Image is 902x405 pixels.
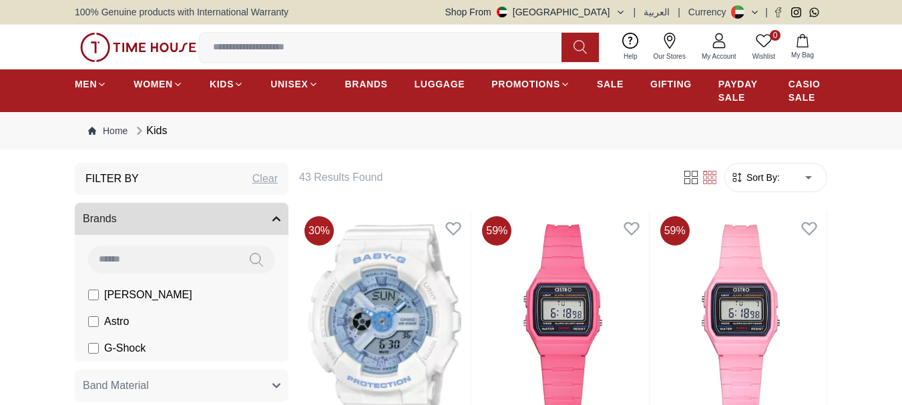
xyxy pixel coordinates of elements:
a: GIFTING [650,72,692,96]
span: LUGGAGE [415,77,465,91]
nav: Breadcrumb [75,112,827,149]
a: WOMEN [134,72,183,96]
button: Brands [75,203,288,235]
input: [PERSON_NAME] [88,290,99,300]
span: Our Stores [648,51,691,61]
button: Band Material [75,370,288,402]
span: 59 % [660,216,690,246]
a: KIDS [210,72,244,96]
a: BRANDS [345,72,388,96]
span: GIFTING [650,77,692,91]
span: 59 % [482,216,511,246]
span: SALE [597,77,624,91]
span: | [765,5,768,19]
button: Shop From[GEOGRAPHIC_DATA] [445,5,626,19]
span: Wishlist [747,51,780,61]
span: G-Shock [104,340,146,356]
button: العربية [644,5,670,19]
span: My Account [696,51,742,61]
span: Sort By: [744,171,780,184]
a: UNISEX [270,72,318,96]
span: UNISEX [270,77,308,91]
a: SALE [597,72,624,96]
a: Home [88,124,128,137]
span: 100% Genuine products with International Warranty [75,5,288,19]
button: Sort By: [730,171,780,184]
span: 30 % [304,216,334,246]
span: KIDS [210,77,234,91]
span: My Bag [786,50,819,60]
a: Facebook [773,7,783,17]
a: Instagram [791,7,801,17]
span: 0 [770,30,780,41]
span: Astro [104,314,129,330]
a: Whatsapp [809,7,819,17]
a: PAYDAY SALE [718,72,762,109]
span: [PERSON_NAME] [104,287,192,303]
img: ... [80,33,196,62]
a: 0Wishlist [744,30,783,64]
input: G-Shock [88,343,99,354]
span: CASIO SALE [788,77,827,104]
h3: Filter By [85,171,139,187]
a: MEN [75,72,107,96]
div: Currency [688,5,732,19]
span: MEN [75,77,97,91]
input: Astro [88,316,99,327]
span: | [634,5,636,19]
div: Kids [133,123,167,139]
span: PROMOTIONS [491,77,560,91]
div: Clear [252,171,278,187]
a: LUGGAGE [415,72,465,96]
a: Our Stores [646,30,694,64]
span: Help [618,51,643,61]
img: United Arab Emirates [497,7,507,17]
a: Help [616,30,646,64]
a: CASIO SALE [788,72,827,109]
button: My Bag [783,31,822,63]
span: BRANDS [345,77,388,91]
span: Band Material [83,378,149,394]
span: | [678,5,680,19]
h6: 43 Results Found [299,169,666,185]
span: Brands [83,211,117,227]
a: PROMOTIONS [491,72,570,96]
span: WOMEN [134,77,173,91]
span: PAYDAY SALE [718,77,762,104]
